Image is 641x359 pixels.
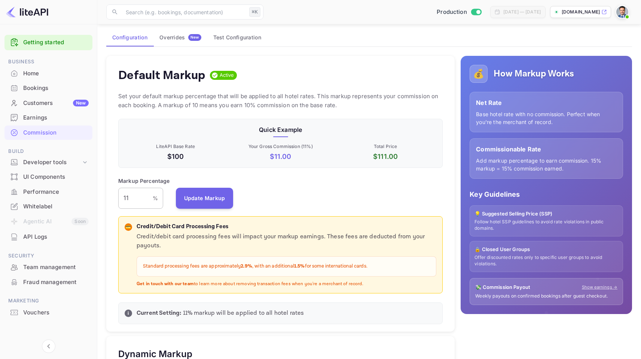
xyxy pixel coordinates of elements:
div: Earnings [23,114,89,122]
a: Performance [4,185,92,199]
p: Follow hotel SSP guidelines to avoid rate violations in public domains. [474,219,618,232]
div: Commission [23,129,89,137]
a: Earnings [4,111,92,124]
a: Team management [4,260,92,274]
div: Customers [23,99,89,108]
div: Getting started [4,35,92,50]
p: 11 % markup will be applied to all hotel rates [137,309,436,318]
div: Home [4,66,92,81]
div: Whitelabel [4,199,92,214]
p: $ 111.00 [335,151,436,162]
p: Commissionable Rate [476,145,617,154]
a: Getting started [23,38,89,47]
span: Security [4,252,92,260]
input: Search (e.g. bookings, documentation) [121,4,246,19]
a: Fraud management [4,275,92,289]
div: Overrides [159,34,201,41]
input: 0 [118,188,153,209]
img: Santiago Moran Labat [616,6,628,18]
strong: 2.9% [241,263,252,269]
span: Active [217,72,237,79]
div: API Logs [4,230,92,244]
div: Performance [4,185,92,199]
p: 💡 Suggested Selling Price (SSP) [474,210,618,218]
h4: Default Markup [118,68,205,83]
button: Test Configuration [207,28,267,46]
div: Vouchers [4,305,92,320]
strong: 1.5% [294,263,305,269]
div: [DATE] — [DATE] [503,9,541,15]
p: 💸 Commission Payout [475,284,530,291]
p: Weekly payouts on confirmed bookings after guest checkout. [475,293,617,299]
p: Your Gross Commission ( 11 %) [229,143,331,150]
strong: Current Setting: [137,309,181,317]
strong: Get in touch with our team [137,281,194,287]
a: CustomersNew [4,96,92,110]
p: Offer discounted rates only to specific user groups to avoid violations. [474,254,618,267]
a: Home [4,66,92,80]
p: Net Rate [476,98,617,107]
div: Developer tools [4,156,92,169]
p: 🔒 Closed User Groups [474,246,618,253]
div: Bookings [23,84,89,93]
a: Whitelabel [4,199,92,213]
p: Standard processing fees are approximately , with an additional for some international cards. [143,263,430,270]
p: Quick Example [125,125,436,134]
span: Build [4,147,92,156]
p: to learn more about removing transaction fees when you're a merchant of record. [137,281,436,287]
div: Team management [23,263,89,272]
div: UI Components [23,173,89,181]
a: Commission [4,126,92,139]
div: Developer tools [23,158,81,167]
img: LiteAPI logo [6,6,48,18]
div: Performance [23,188,89,196]
p: Total Price [335,143,436,150]
a: Show earnings → [582,284,617,290]
p: % [153,194,158,202]
div: API Logs [23,233,89,241]
div: Switch to Sandbox mode [434,8,484,16]
div: Earnings [4,111,92,125]
span: Marketing [4,297,92,305]
p: 💳 [125,224,131,230]
button: Collapse navigation [42,340,55,353]
div: Vouchers [23,308,89,317]
p: Add markup percentage to earn commission. 15% markup = 15% commission earned. [476,157,617,172]
a: API Logs [4,230,92,244]
p: i [128,310,129,317]
div: Whitelabel [23,202,89,211]
a: Vouchers [4,305,92,319]
div: Commission [4,126,92,140]
div: New [73,100,89,106]
p: Base hotel rate with no commission. Perfect when you're the merchant of record. [476,110,617,126]
p: Markup Percentage [118,177,170,185]
div: UI Components [4,170,92,184]
p: [DOMAIN_NAME] [562,9,600,15]
button: Configuration [106,28,153,46]
a: UI Components [4,170,92,184]
span: Business [4,58,92,66]
p: LiteAPI Base Rate [125,143,226,150]
p: $ 11.00 [229,151,331,162]
span: New [188,35,201,40]
div: Home [23,69,89,78]
p: Credit/Debit Card Processing Fees [137,223,436,231]
button: Update Markup [176,188,233,209]
div: ⌘K [249,7,260,17]
p: Key Guidelines [470,189,623,199]
p: Credit/debit card processing fees will impact your markup earnings. These fees are deducted from ... [137,232,436,250]
div: Fraud management [23,278,89,287]
a: Bookings [4,81,92,95]
p: $100 [125,151,226,162]
span: Production [437,8,467,16]
p: Set your default markup percentage that will be applied to all hotel rates. This markup represent... [118,92,443,110]
h5: How Markup Works [494,68,574,80]
p: 💰 [473,67,484,81]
